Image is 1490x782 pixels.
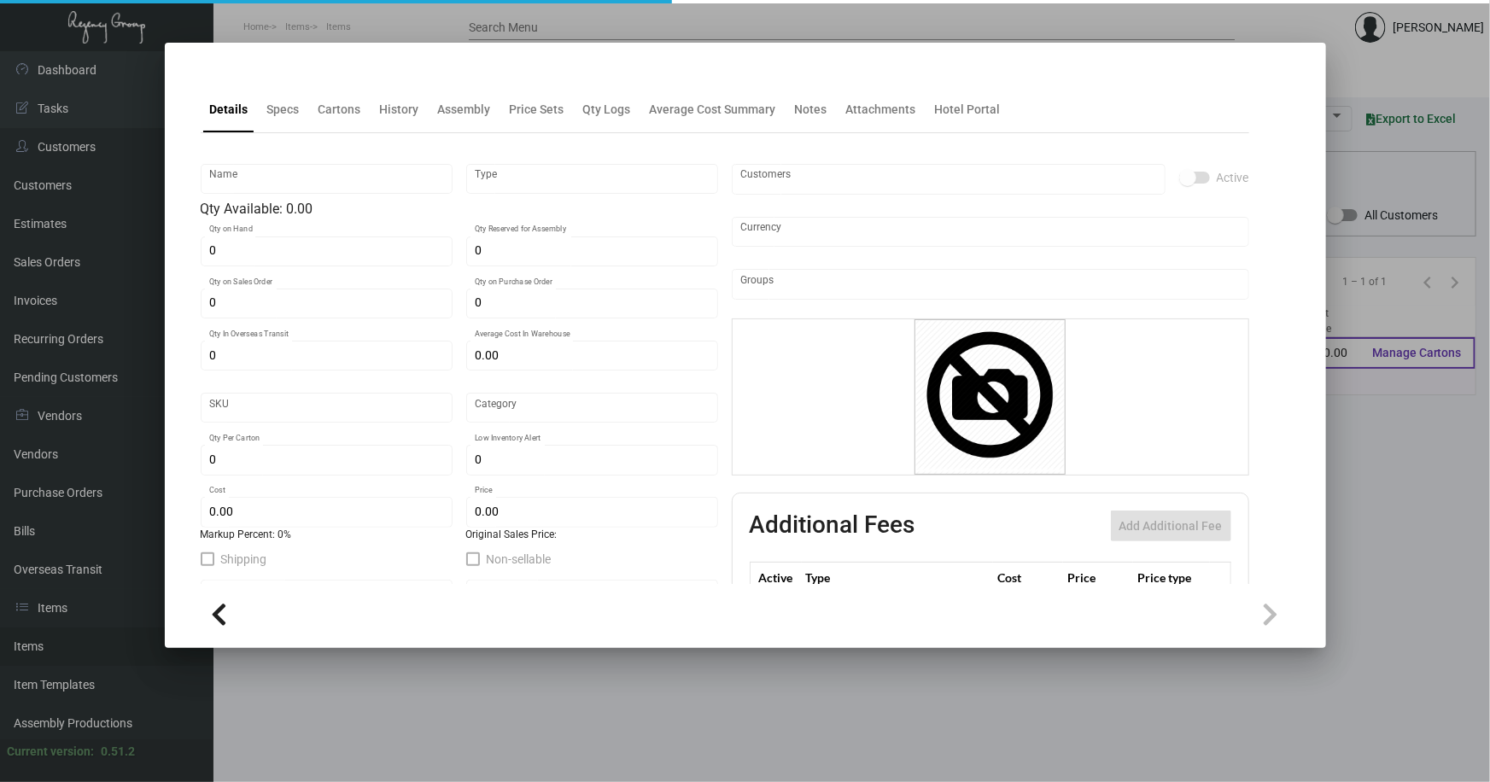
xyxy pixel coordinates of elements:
[221,549,267,569] span: Shipping
[1217,167,1249,188] span: Active
[210,101,248,119] div: Details
[101,743,135,761] div: 0.51.2
[740,277,1240,291] input: Add new..
[7,743,94,761] div: Current version:
[1063,563,1133,592] th: Price
[750,563,802,592] th: Active
[1119,519,1223,533] span: Add Additional Fee
[583,101,631,119] div: Qty Logs
[487,549,552,569] span: Non-sellable
[380,101,419,119] div: History
[650,101,776,119] div: Average Cost Summary
[935,101,1001,119] div: Hotel Portal
[740,172,1156,186] input: Add new..
[510,101,564,119] div: Price Sets
[1133,563,1210,592] th: Price type
[1111,511,1231,541] button: Add Additional Fee
[802,563,993,592] th: Type
[201,199,718,219] div: Qty Available: 0.00
[846,101,916,119] div: Attachments
[750,511,915,541] h2: Additional Fees
[438,101,491,119] div: Assembly
[318,101,361,119] div: Cartons
[795,101,827,119] div: Notes
[993,563,1063,592] th: Cost
[267,101,300,119] div: Specs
